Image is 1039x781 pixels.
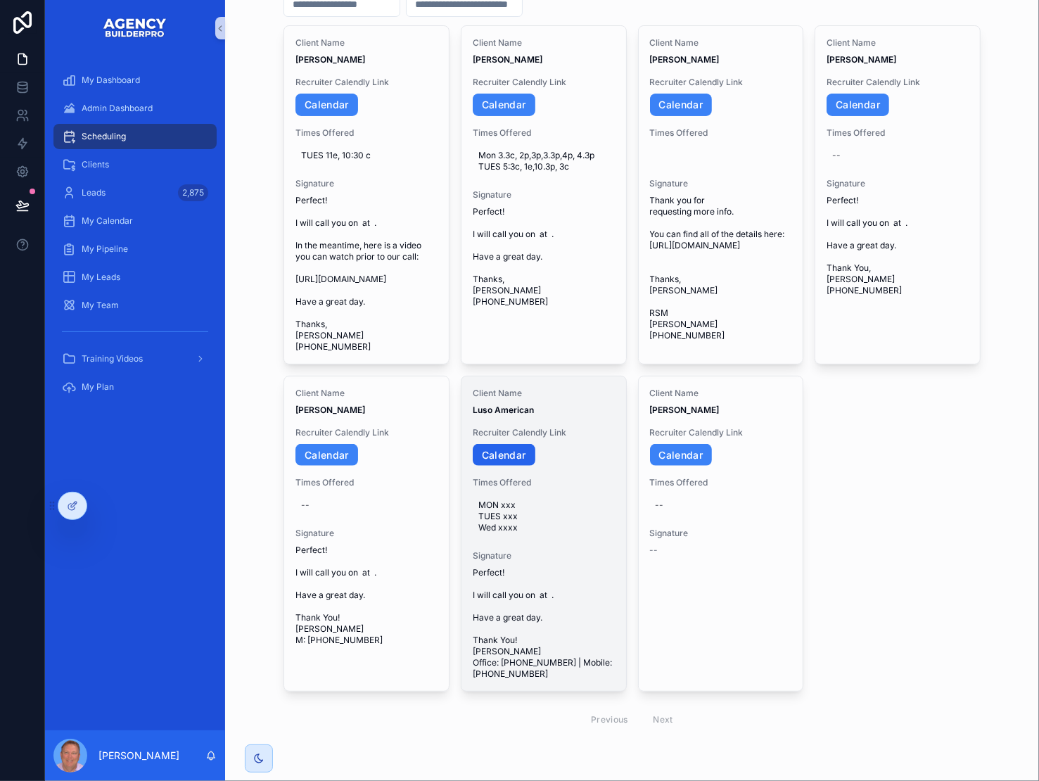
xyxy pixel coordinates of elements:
span: Admin Dashboard [82,103,153,114]
span: Signature [650,528,792,539]
span: Perfect! I will call you on at . In the meantime, here is a video you can watch prior to our call... [295,195,438,353]
span: My Team [82,300,119,311]
a: Client Name[PERSON_NAME]Recruiter Calendly LinkCalendarTimes OfferedTUES 11e, 10:30 cSignaturePer... [283,25,450,364]
img: App logo [103,17,167,39]
span: Perfect! I will call you on at . Have a great day. Thank You, [PERSON_NAME] [PHONE_NUMBER] [827,195,969,296]
a: Admin Dashboard [53,96,217,121]
a: Scheduling [53,124,217,149]
span: Times Offered [827,127,969,139]
div: -- [832,150,841,161]
a: Calendar [473,444,535,466]
a: My Pipeline [53,236,217,262]
a: Calendar [295,94,358,116]
a: Client Name[PERSON_NAME]Recruiter Calendly LinkCalendarTimes Offered--SignaturePerfect! I will ca... [815,25,981,364]
strong: [PERSON_NAME] [295,405,365,415]
div: scrollable content [45,56,225,420]
span: My Dashboard [82,75,140,86]
a: Client Name[PERSON_NAME]Recruiter Calendly LinkCalendarTimes Offered--SignaturePerfect! I will ca... [283,376,450,692]
span: My Calendar [82,215,133,227]
span: Client Name [295,388,438,399]
span: Recruiter Calendly Link [827,77,969,88]
span: Recruiter Calendly Link [295,427,438,438]
a: My Dashboard [53,68,217,93]
span: My Plan [82,381,114,393]
span: Recruiter Calendly Link [650,427,792,438]
span: Client Name [473,388,615,399]
span: Signature [295,528,438,539]
a: Calendar [295,444,358,466]
div: 2,875 [178,184,208,201]
span: Times Offered [473,127,615,139]
span: Client Name [473,37,615,49]
span: Times Offered [650,127,792,139]
span: Scheduling [82,131,126,142]
span: Perfect! I will call you on at . Have a great day. Thanks, [PERSON_NAME] [PHONE_NUMBER] [473,206,615,307]
span: Times Offered [295,127,438,139]
a: My Leads [53,265,217,290]
span: Client Name [650,388,792,399]
span: Thank you for requesting more info. You can find all of the details here: [URL][DOMAIN_NAME] Than... [650,195,792,341]
span: Client Name [295,37,438,49]
a: Calendar [473,94,535,116]
a: Calendar [827,94,889,116]
a: Clients [53,152,217,177]
strong: Luso American [473,405,534,415]
span: Times Offered [295,477,438,488]
span: Perfect! I will call you on at . Have a great day. Thank You! [PERSON_NAME] Office: [PHONE_NUMBER... [473,567,615,680]
span: Signature [473,550,615,561]
p: [PERSON_NAME] [98,749,179,763]
span: Mon 3.3c, 2p,3p,3.3p,4p, 4.3p TUES 5:3c, 1e,10.3p, 3c [478,150,609,172]
a: Client Name[PERSON_NAME]Recruiter Calendly LinkCalendarTimes OfferedMon 3.3c, 2p,3p,3.3p,4p, 4.3p... [461,25,627,364]
span: Recruiter Calendly Link [295,77,438,88]
span: Training Videos [82,353,143,364]
span: Signature [295,178,438,189]
span: Clients [82,159,109,170]
a: Client NameLuso AmericanRecruiter Calendly LinkCalendarTimes OfferedMON xxx TUES xxx Wed xxxxSign... [461,376,627,692]
span: Recruiter Calendly Link [650,77,792,88]
a: Calendar [650,94,713,116]
span: Recruiter Calendly Link [473,427,615,438]
span: Perfect! I will call you on at . Have a great day. Thank You! [PERSON_NAME] M: [PHONE_NUMBER] [295,545,438,646]
a: My Plan [53,374,217,400]
span: My Pipeline [82,243,128,255]
span: Client Name [650,37,792,49]
span: Client Name [827,37,969,49]
a: Client Name[PERSON_NAME]Recruiter Calendly LinkCalendarTimes OfferedSignatureThank you for reques... [638,25,804,364]
span: Signature [827,178,969,189]
span: -- [650,545,658,556]
span: Times Offered [473,477,615,488]
span: Signature [650,178,792,189]
a: My Calendar [53,208,217,234]
span: Recruiter Calendly Link [473,77,615,88]
span: My Leads [82,272,120,283]
span: Signature [473,189,615,201]
a: Training Videos [53,346,217,372]
span: TUES 11e, 10:30 c [301,150,432,161]
a: My Team [53,293,217,318]
div: -- [656,500,664,511]
strong: [PERSON_NAME] [295,54,365,65]
strong: [PERSON_NAME] [827,54,896,65]
span: Leads [82,187,106,198]
strong: [PERSON_NAME] [650,54,720,65]
strong: [PERSON_NAME] [650,405,720,415]
span: Times Offered [650,477,792,488]
span: MON xxx TUES xxx Wed xxxx [478,500,609,533]
a: Client Name[PERSON_NAME]Recruiter Calendly LinkCalendarTimes Offered--Signature-- [638,376,804,692]
strong: [PERSON_NAME] [473,54,542,65]
a: Calendar [650,444,713,466]
div: -- [301,500,310,511]
a: Leads2,875 [53,180,217,205]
